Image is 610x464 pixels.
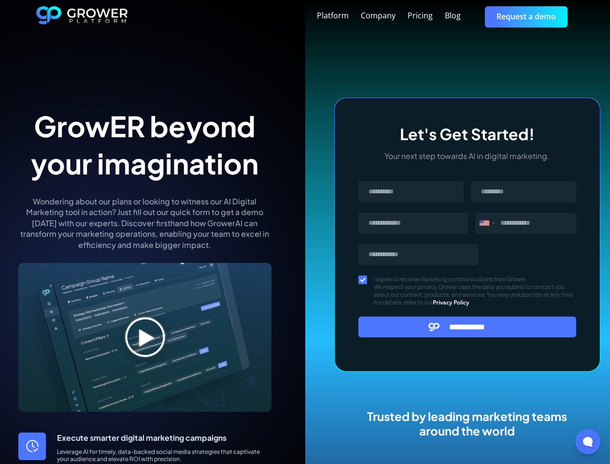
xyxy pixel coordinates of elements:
[18,107,271,182] h1: GrowER beyond your imagination
[445,11,461,20] div: Blog
[408,10,433,22] a: Pricing
[317,11,349,20] div: Platform
[18,196,271,250] p: Wondering about our plans or looking to witness our AI Digital Marketing tool in action? Just fil...
[361,11,396,20] div: Company
[358,181,577,337] form: Message
[433,298,469,306] a: Privacy Policy
[36,6,128,28] a: home
[361,10,396,22] a: Company
[374,275,577,306] span: I agree to receive marketing communications from Grower. We respect your privacy. Grower uses the...
[18,263,271,412] img: digital marketing tools
[485,6,567,27] a: Request a demo
[57,433,271,443] p: Execute smarter digital marketing campaigns
[358,151,577,161] p: Your next step towards AI in digital marketing.
[476,213,498,233] div: United States: +1
[408,11,433,20] div: Pricing
[355,409,579,438] h2: Trusted by leading marketing teams around the world
[57,448,271,463] div: Leverage AI for timely, data-backed social media strategies that captivate your audience and elev...
[317,10,349,22] a: Platform
[445,10,461,22] a: Blog
[358,125,577,143] h3: Let's Get Started!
